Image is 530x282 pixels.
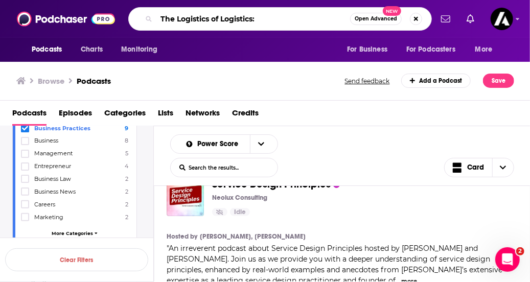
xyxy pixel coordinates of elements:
span: 2 [125,188,128,195]
img: Service Design Principles [167,179,204,216]
span: Business [34,137,58,144]
button: Clear Filters [5,248,148,271]
h2: Choose List sort [170,134,278,154]
button: open menu [114,40,171,59]
span: Entrepreneur [34,162,71,170]
button: Open AdvancedNew [350,13,402,25]
span: 5 [125,150,128,157]
span: Marketing [34,214,63,221]
button: More Categories [21,230,128,236]
button: Send feedback [342,77,393,85]
button: open menu [400,40,470,59]
button: open menu [25,40,75,59]
a: Show notifications dropdown [463,10,478,28]
img: Podchaser - Follow, Share and Rate Podcasts [17,9,115,29]
a: Podcasts [12,105,47,126]
span: Podcasts [32,42,62,57]
a: Episodes [59,105,92,126]
span: More Categories [52,230,93,236]
span: 4 [125,162,128,170]
span: Open Advanced [355,16,397,21]
a: Charts [74,40,109,59]
span: Monitoring [121,42,157,57]
a: Podcasts [77,76,111,86]
button: open menu [250,135,271,153]
span: More [475,42,493,57]
span: Careers [34,201,55,208]
span: 2 [125,201,128,208]
span: Management [34,150,73,157]
iframe: Intercom live chat [495,247,520,272]
span: 9 [125,125,128,132]
a: Service Design Principles [212,179,331,190]
a: Categories [104,105,146,126]
button: open menu [177,140,250,148]
span: Business Law [34,175,71,182]
a: Networks [186,105,220,126]
a: [PERSON_NAME], [200,232,252,241]
a: Show notifications dropdown [437,10,454,28]
span: 2 [125,175,128,182]
a: Lists [158,105,173,126]
span: 8 [125,137,128,144]
a: [PERSON_NAME] [255,232,306,241]
span: Power Score [197,140,242,148]
span: Business News [34,188,76,195]
input: Search podcasts, credits, & more... [156,11,350,27]
button: Save [483,74,514,88]
span: Logged in as AxicomUK [491,8,513,30]
button: open menu [340,40,400,59]
div: Search podcasts, credits, & more... [128,7,432,31]
p: Neolux Consulting [212,194,267,202]
span: 2 [125,214,128,221]
span: Charts [81,42,103,57]
button: Show profile menu [491,8,513,30]
button: Choose View [444,158,515,177]
a: Add a Podcast [401,74,471,88]
span: Business Practices [34,125,90,132]
span: Idle [234,207,246,218]
span: For Business [347,42,387,57]
button: open menu [468,40,505,59]
span: 2 [516,247,524,255]
span: Card [467,164,484,171]
h3: Browse [38,76,64,86]
span: For Podcasters [406,42,455,57]
a: Idle [230,208,250,216]
img: User Profile [491,8,513,30]
span: New [383,6,401,16]
a: Credits [232,105,259,126]
h4: Hosted by [167,232,197,241]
